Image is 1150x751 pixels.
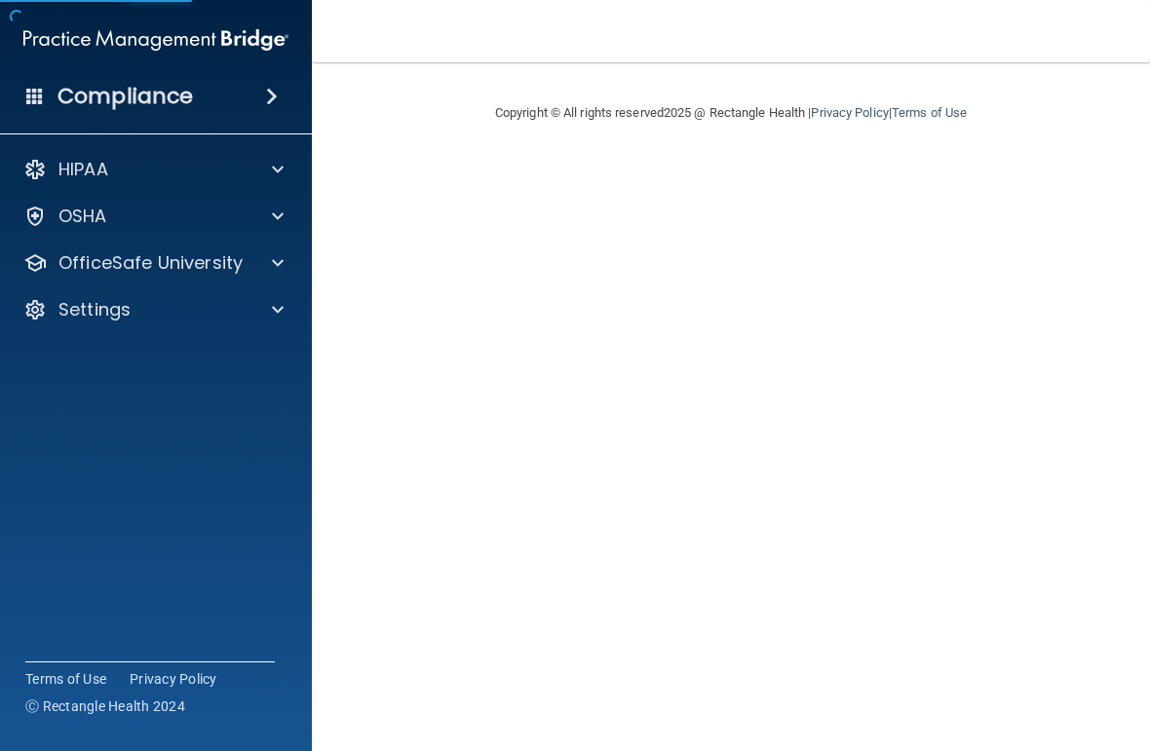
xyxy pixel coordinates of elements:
[58,298,131,321] p: Settings
[23,158,284,181] a: HIPAA
[811,105,888,120] a: Privacy Policy
[375,82,1087,144] div: Copyright © All rights reserved 2025 @ Rectangle Health | |
[58,251,243,275] p: OfficeSafe University
[58,205,107,228] p: OSHA
[25,669,106,689] a: Terms of Use
[57,83,193,110] h4: Compliance
[25,696,185,716] span: Ⓒ Rectangle Health 2024
[23,251,284,275] a: OfficeSafe University
[23,298,284,321] a: Settings
[892,105,967,120] a: Terms of Use
[23,20,288,59] img: PMB logo
[23,205,284,228] a: OSHA
[58,158,108,181] p: HIPAA
[130,669,217,689] a: Privacy Policy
